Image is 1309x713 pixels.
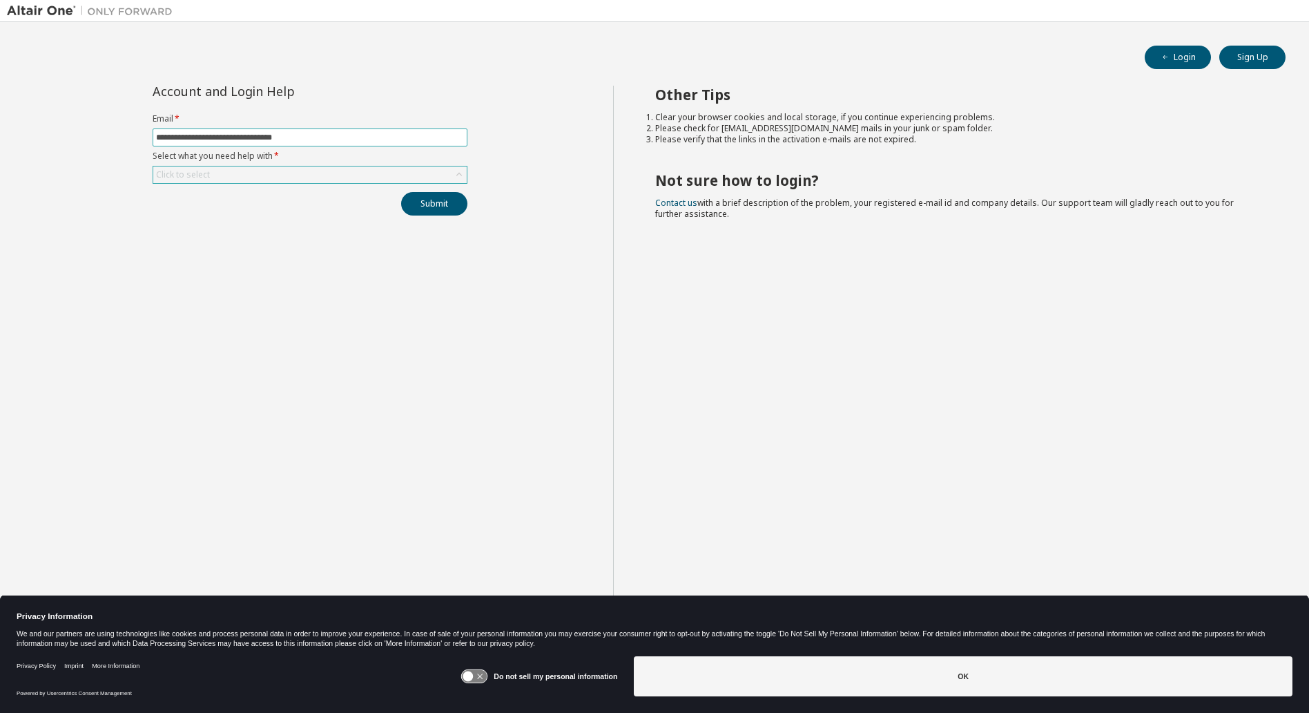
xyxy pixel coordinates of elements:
[1145,46,1211,69] button: Login
[655,123,1261,134] li: Please check for [EMAIL_ADDRESS][DOMAIN_NAME] mails in your junk or spam folder.
[655,86,1261,104] h2: Other Tips
[7,4,180,18] img: Altair One
[153,151,467,162] label: Select what you need help with
[401,192,467,216] button: Submit
[655,197,1234,220] span: with a brief description of the problem, your registered e-mail id and company details. Our suppo...
[153,86,405,97] div: Account and Login Help
[1219,46,1286,69] button: Sign Up
[655,171,1261,189] h2: Not sure how to login?
[153,113,467,124] label: Email
[156,169,210,180] div: Click to select
[655,112,1261,123] li: Clear your browser cookies and local storage, if you continue experiencing problems.
[153,167,467,183] div: Click to select
[655,134,1261,145] li: Please verify that the links in the activation e-mails are not expired.
[655,197,697,209] a: Contact us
